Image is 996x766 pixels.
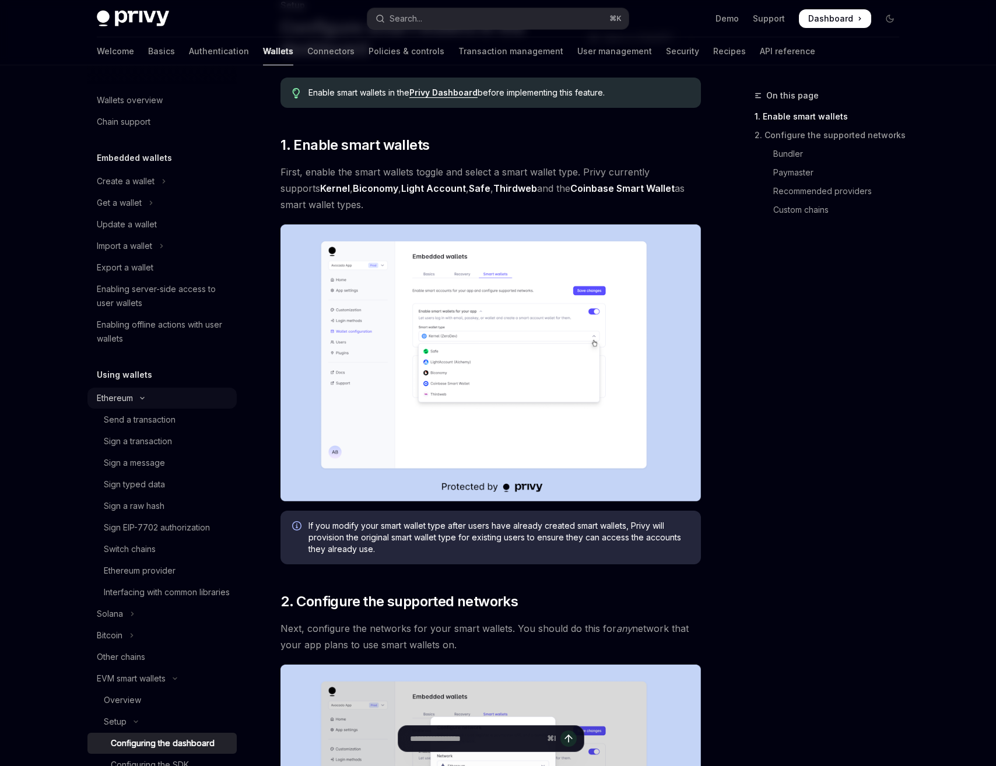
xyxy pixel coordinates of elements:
[87,690,237,711] a: Overview
[799,9,871,28] a: Dashboard
[104,456,165,470] div: Sign a message
[410,726,542,751] input: Ask a question...
[493,182,537,195] a: Thirdweb
[104,542,156,556] div: Switch chains
[280,136,429,154] span: 1. Enable smart wallets
[755,145,909,163] a: Bundler
[87,236,237,256] button: Toggle Import a wallet section
[87,517,237,538] a: Sign EIP-7702 authorization
[353,182,398,195] a: Biconomy
[616,623,632,634] em: any
[104,434,172,448] div: Sign a transaction
[97,37,134,65] a: Welcome
[97,93,163,107] div: Wallets overview
[87,582,237,603] a: Interfacing with common libraries
[292,88,300,99] svg: Tip
[97,115,150,129] div: Chain support
[87,603,237,624] button: Toggle Solana section
[87,192,237,213] button: Toggle Get a wallet section
[755,201,909,219] a: Custom chains
[760,37,815,65] a: API reference
[367,8,629,29] button: Open search
[87,90,237,111] a: Wallets overview
[97,391,133,405] div: Ethereum
[104,499,164,513] div: Sign a raw hash
[97,10,169,27] img: dark logo
[189,37,249,65] a: Authentication
[104,693,141,707] div: Overview
[755,126,909,145] a: 2. Configure the supported networks
[87,711,237,732] button: Toggle Setup section
[755,182,909,201] a: Recommended providers
[87,388,237,409] button: Toggle Ethereum section
[97,282,230,310] div: Enabling server-side access to user wallets
[713,37,746,65] a: Recipes
[458,37,563,65] a: Transaction management
[97,650,145,664] div: Other chains
[409,87,478,98] a: Privy Dashboard
[716,13,739,24] a: Demo
[87,171,237,192] button: Toggle Create a wallet section
[292,521,304,533] svg: Info
[570,182,675,195] a: Coinbase Smart Wallet
[320,182,350,195] a: Kernel
[87,279,237,314] a: Enabling server-side access to user wallets
[104,585,230,599] div: Interfacing with common libraries
[97,239,152,253] div: Import a wallet
[87,409,237,430] a: Send a transaction
[97,672,166,686] div: EVM smart wallets
[666,37,699,65] a: Security
[87,625,237,646] button: Toggle Bitcoin section
[307,37,355,65] a: Connectors
[609,14,622,23] span: ⌘ K
[577,37,652,65] a: User management
[104,477,165,491] div: Sign typed data
[87,733,237,754] a: Configuring the dashboard
[369,37,444,65] a: Policies & controls
[87,314,237,349] a: Enabling offline actions with user wallets
[469,182,490,195] a: Safe
[280,620,701,653] span: Next, configure the networks for your smart wallets. You should do this for network that your app...
[87,214,237,235] a: Update a wallet
[308,520,689,555] span: If you modify your smart wallet type after users have already created smart wallets, Privy will p...
[87,668,237,689] button: Toggle EVM smart wallets section
[87,257,237,278] a: Export a wallet
[881,9,899,28] button: Toggle dark mode
[111,736,215,750] div: Configuring the dashboard
[87,646,237,667] a: Other chains
[97,151,172,165] h5: Embedded wallets
[87,431,237,452] a: Sign a transaction
[280,164,701,213] span: First, enable the smart wallets toggle and select a smart wallet type. Privy currently supports ,...
[753,13,785,24] a: Support
[755,163,909,182] a: Paymaster
[87,539,237,560] a: Switch chains
[390,12,422,26] div: Search...
[766,89,819,103] span: On this page
[97,261,153,275] div: Export a wallet
[401,182,466,195] a: Light Account
[97,196,142,210] div: Get a wallet
[263,37,293,65] a: Wallets
[755,107,909,126] a: 1. Enable smart wallets
[97,607,123,621] div: Solana
[87,452,237,473] a: Sign a message
[87,111,237,132] a: Chain support
[104,564,176,578] div: Ethereum provider
[97,318,230,346] div: Enabling offline actions with user wallets
[104,715,127,729] div: Setup
[104,413,176,427] div: Send a transaction
[97,368,152,382] h5: Using wallets
[280,592,518,611] span: 2. Configure the supported networks
[148,37,175,65] a: Basics
[308,87,689,99] span: Enable smart wallets in the before implementing this feature.
[97,217,157,231] div: Update a wallet
[808,13,853,24] span: Dashboard
[560,730,577,747] button: Send message
[87,496,237,516] a: Sign a raw hash
[97,174,155,188] div: Create a wallet
[87,474,237,495] a: Sign typed data
[87,560,237,581] a: Ethereum provider
[280,224,701,501] img: Sample enable smart wallets
[104,521,210,535] div: Sign EIP-7702 authorization
[97,628,122,642] div: Bitcoin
